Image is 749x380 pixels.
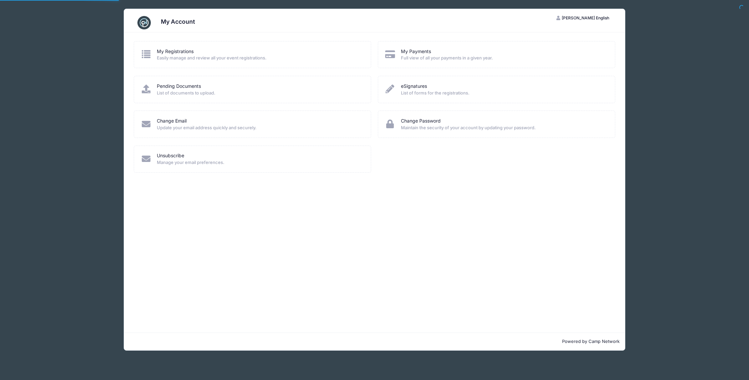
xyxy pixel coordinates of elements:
a: Change Email [157,118,187,125]
a: Pending Documents [157,83,201,90]
span: [PERSON_NAME] English [562,15,609,20]
button: [PERSON_NAME] English [551,12,615,24]
span: List of documents to upload. [157,90,362,97]
span: Manage your email preferences. [157,159,362,166]
a: Change Password [401,118,441,125]
h3: My Account [161,18,195,25]
span: Maintain the security of your account by updating your password. [401,125,606,131]
img: CampNetwork [137,16,151,29]
a: eSignatures [401,83,427,90]
a: Unsubscribe [157,152,184,159]
p: Powered by Camp Network [129,338,620,345]
span: Update your email address quickly and securely. [157,125,362,131]
span: Full view of all your payments in a given year. [401,55,606,61]
a: My Registrations [157,48,194,55]
span: Easily manage and review all your event registrations. [157,55,362,61]
span: List of forms for the registrations. [401,90,606,97]
a: My Payments [401,48,431,55]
